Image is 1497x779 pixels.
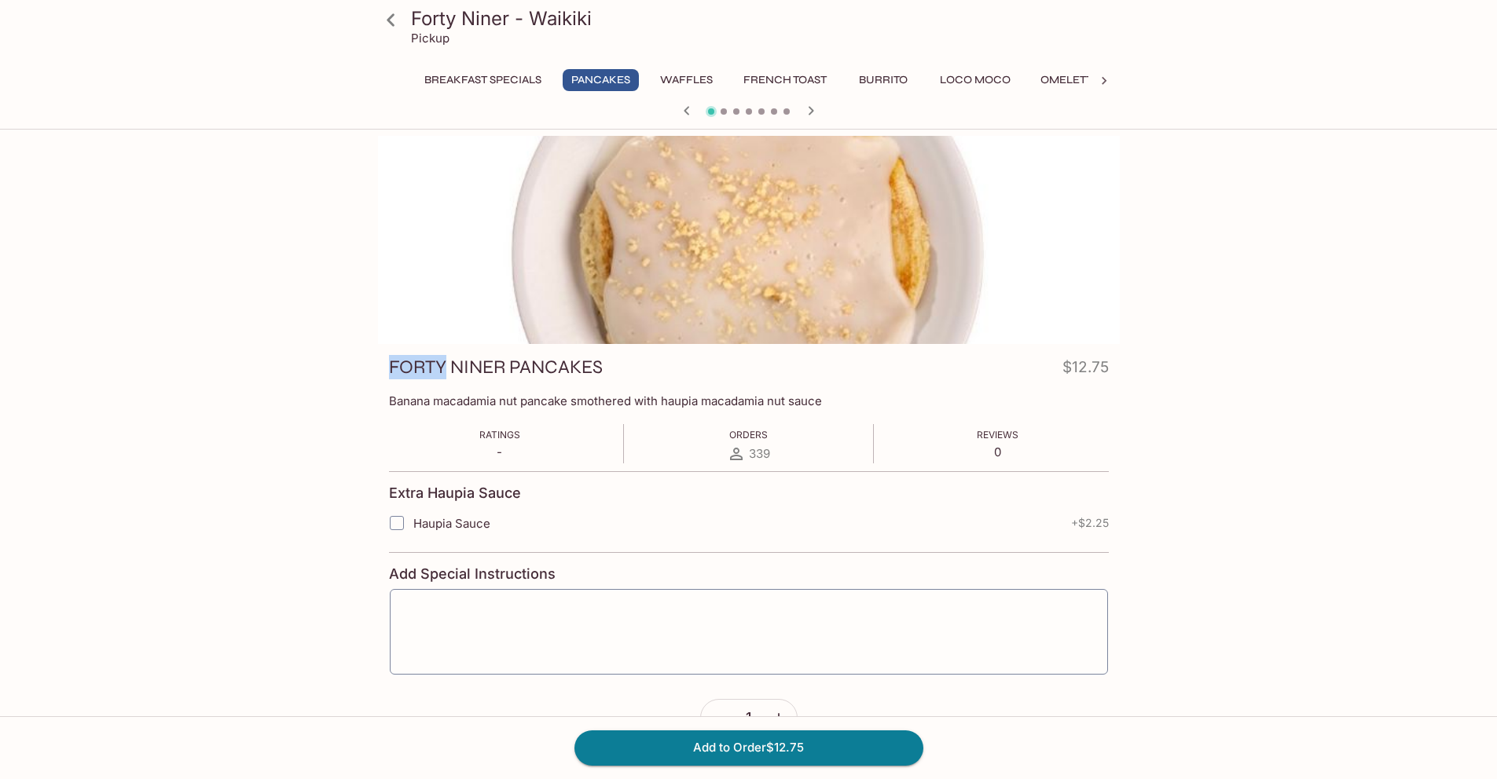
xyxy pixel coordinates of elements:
[411,31,449,46] p: Pickup
[977,444,1018,459] p: 0
[411,6,1114,31] h3: Forty Niner - Waikiki
[389,485,521,502] h4: Extra Haupia Sauce
[1071,517,1109,529] span: + $2.25
[931,69,1019,91] button: Loco Moco
[735,69,835,91] button: French Toast
[1032,69,1114,91] button: Omelettes
[378,136,1120,344] div: FORTY NINER PANCAKES
[848,69,919,91] button: Burrito
[563,69,639,91] button: Pancakes
[389,355,603,379] h3: FORTY NINER PANCAKES
[574,730,923,765] button: Add to Order$12.75
[389,393,1109,408] p: Banana macadamia nut pancake smothered with haupia macadamia nut sauce
[651,69,722,91] button: Waffles
[479,429,520,441] span: Ratings
[416,69,550,91] button: Breakfast Specials
[977,429,1018,441] span: Reviews
[389,565,1109,583] h4: Add Special Instructions
[1062,355,1109,386] h4: $12.75
[749,446,770,461] span: 339
[746,709,751,726] span: 1
[729,429,768,441] span: Orders
[413,516,490,531] span: Haupia Sauce
[479,444,520,459] p: -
